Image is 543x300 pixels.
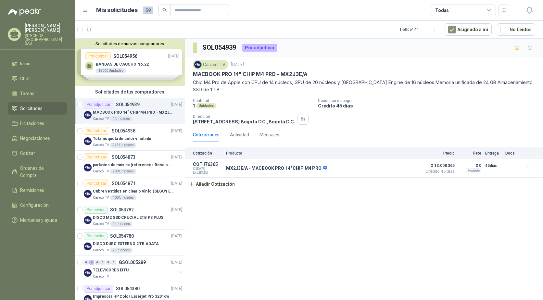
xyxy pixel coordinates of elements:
p: Chip M4 Pro de Apple con CPU de 14 núcleos, GPU de 20 núcleos y [GEOGRAPHIC_DATA] Engine de 16 nú... [193,79,535,93]
a: Por cotizarSOL054871[DATE] Company LogoCubre vestidos en clear o vinilo (SEGUN ESPECIFICACIONES D... [75,177,185,203]
a: Negociaciones [8,132,67,144]
img: Logo peakr [8,8,41,16]
p: [DATE] [171,181,182,187]
p: GSOL005289 [119,260,146,265]
a: Licitaciones [8,117,67,130]
span: Cotizar [20,150,35,157]
p: [DATE] [171,102,182,108]
div: Por enviar [84,206,107,214]
a: Cotizar [8,147,67,159]
div: Solicitudes de nuevos compradoresPor cotizarSOL054956[DATE] BANDAS DE CAUCHO No.2215000 UnidadesP... [75,39,185,86]
p: $ 0 [459,162,481,169]
a: Tareas [8,87,67,100]
p: Caracol TV [93,195,109,200]
a: Remisiones [8,184,67,196]
span: Chat [20,75,30,82]
p: [STREET_ADDRESS] Bogotá D.C. , Bogotá D.C. [193,119,295,124]
p: Tela moqueta de color vinotinto [93,136,151,142]
p: Dirección [193,114,295,119]
div: Por adjudicar [84,101,113,108]
span: 59 [143,6,153,14]
div: Por adjudicar [84,285,113,293]
button: Asignado a mi [445,23,492,36]
a: 0 4 0 0 0 0 GSOL005289[DATE] Company LogoTELEVISORES DITUCaracol TV [84,258,183,279]
div: 0 [100,260,105,265]
p: SOL054782 [110,207,134,212]
p: MACBOOK PRO 14" CHIP M4 PRO - MX2J3E/A [93,109,174,116]
div: 100 Unidades [110,195,136,200]
p: MACBOOK PRO 14" CHIP M4 PRO - MX2J3E/A [193,71,308,78]
p: [DATE] [171,233,182,239]
a: Por cotizarSOL054938[DATE] Company LogoTela moqueta de color vinotintoCaracol TV245 Unidades [75,124,185,151]
p: Crédito 45 días [318,103,540,108]
p: 45 días [485,162,501,169]
div: 1 Unidades [110,221,133,227]
button: Solicitudes de nuevos compradores [77,41,182,46]
p: DISCO DURO EXTERNO 2 TB ADATA [93,241,159,247]
img: Company Logo [84,243,92,250]
div: 0 [95,260,100,265]
p: Impresora HP Color Laserjet Pro 3201dw [93,294,169,300]
span: Exp: [DATE] [193,171,222,175]
span: Órdenes de Compra [20,165,61,179]
div: Por cotizar [84,180,109,187]
p: Caracol TV [93,143,109,148]
div: Todas [435,7,449,14]
div: 200 Unidades [110,169,136,174]
span: Inicio [20,60,31,67]
div: Actividad [230,131,249,138]
p: SITECH DE [GEOGRAPHIC_DATA] SAS [25,34,67,45]
div: 0 [84,260,89,265]
a: Chat [8,72,67,85]
div: Unidades [196,103,216,108]
p: Caracol TV [93,169,109,174]
a: Configuración [8,199,67,211]
p: Cotización [193,151,222,156]
img: Company Logo [84,216,92,224]
p: parlantes de música (referencias Bose o Alexa) CON MARCACION 1 LOGO (Mas datos en el adjunto) [93,162,174,168]
p: SOL054871 [112,181,135,186]
div: Solicitudes de tus compradores [75,86,185,98]
div: 2 Unidades [110,248,133,253]
p: Caracol TV [93,116,109,121]
img: Company Logo [84,111,92,119]
div: Por enviar [84,232,107,240]
div: 1 - 50 de 144 [399,24,439,35]
p: Flete [459,151,481,156]
p: Caracol TV [93,221,109,227]
p: MX2J3E/A - MACBOOK PRO 14" CHIP M4 PRO [226,166,327,171]
p: Docs [505,151,518,156]
p: Caracol TV [93,248,109,253]
span: Solicitudes [20,105,43,112]
img: Company Logo [84,137,92,145]
a: Por enviarSOL054780[DATE] Company LogoDISCO DURO EXTERNO 2 TB ADATACaracol TV2 Unidades [75,230,185,256]
p: SOL054380 [116,286,140,291]
div: Por adjudicar [242,44,277,52]
span: Remisiones [20,187,44,194]
span: Crédito 45 días [422,169,455,173]
button: No Leídos [497,23,535,36]
span: Configuración [20,202,49,209]
img: Company Logo [84,190,92,198]
div: 4 [89,260,94,265]
p: Caracol TV [93,274,109,279]
p: COT176365 [193,162,222,167]
h1: Mis solicitudes [96,6,138,15]
a: Inicio [8,57,67,70]
p: Precio [422,151,455,156]
img: Company Logo [194,61,201,68]
a: Por adjudicarSOL054939[DATE] Company LogoMACBOOK PRO 14" CHIP M4 PRO - MX2J3E/ACaracol TV1 Unidades [75,98,185,124]
p: [DATE] [171,286,182,292]
p: Cubre vestidos en clear o vinilo (SEGUN ESPECIFICACIONES DEL ADJUNTO) [93,188,174,194]
span: $ 13.008.365 [422,162,455,169]
div: 245 Unidades [110,143,136,148]
p: 1 [193,103,195,108]
a: Órdenes de Compra [8,162,67,181]
div: Por cotizar [84,127,109,135]
h3: SOL054939 [202,43,237,53]
p: [DATE] [231,62,244,68]
p: Cantidad [193,98,313,103]
button: Añadir Cotización [185,178,238,191]
span: Negociaciones [20,135,50,142]
p: [DATE] [171,154,182,160]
